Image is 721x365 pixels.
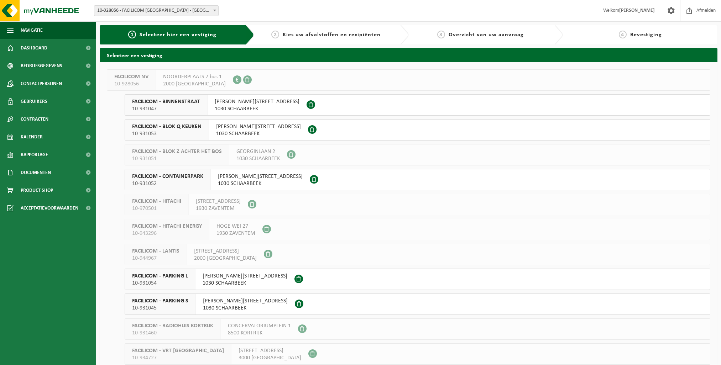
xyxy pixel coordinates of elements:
[437,31,445,38] span: 3
[21,21,43,39] span: Navigatie
[132,305,188,312] span: 10-931045
[114,80,148,88] span: 10-928056
[630,32,662,38] span: Bevestiging
[94,5,219,16] span: 10-928056 - FACILICOM NV - ANTWERPEN
[239,347,301,354] span: [STREET_ADDRESS]
[21,181,53,199] span: Product Shop
[132,198,181,205] span: FACILICOM - HITACHI
[21,128,43,146] span: Kalender
[203,280,287,287] span: 1030 SCHAARBEEK
[100,48,717,62] h2: Selecteer een vestiging
[132,130,202,137] span: 10-931053
[215,105,299,112] span: 1030 SCHAARBEEK
[114,73,148,80] span: FACILICOM NV
[132,148,222,155] span: FACILICOM - BLOK Z ACHTER HET BOS
[125,94,710,116] button: FACILICOM - BINNENSTRAAT 10-931047 [PERSON_NAME][STREET_ADDRESS]1030 SCHAARBEEK
[132,354,224,361] span: 10-934727
[132,347,224,354] span: FACILICOM - VRT [GEOGRAPHIC_DATA]
[132,322,213,329] span: FACILICOM - RADIOHUIS KORTRIJK
[228,329,291,337] span: 8500 KORTRIJK
[21,164,51,181] span: Documenten
[132,173,203,180] span: FACILICOM - CONTAINERPARK
[21,110,48,128] span: Contracten
[132,223,202,230] span: FACILICOM - HITACHI ENERGY
[4,349,119,365] iframe: chat widget
[215,98,299,105] span: [PERSON_NAME][STREET_ADDRESS]
[125,293,710,315] button: FACILICOM - PARKING S 10-931045 [PERSON_NAME][STREET_ADDRESS]1030 SCHAARBEEK
[21,146,48,164] span: Rapportage
[125,169,710,190] button: FACILICOM - CONTAINERPARK 10-931052 [PERSON_NAME][STREET_ADDRESS]1030 SCHAARBEEK
[132,255,179,262] span: 10-944967
[125,119,710,141] button: FACILICOM - BLOK Q KEUKEN 10-931053 [PERSON_NAME][STREET_ADDRESS]1030 SCHAARBEEK
[132,329,213,337] span: 10-931460
[218,173,303,180] span: [PERSON_NAME][STREET_ADDRESS]
[132,248,179,255] span: FACILICOM - LANTIS
[236,148,280,155] span: GEORGINLAAN 2
[228,322,291,329] span: CONCERVATORIUMPLEIN 1
[216,130,301,137] span: 1030 SCHAARBEEK
[216,230,255,237] span: 1930 ZAVENTEM
[449,32,524,38] span: Overzicht van uw aanvraag
[132,123,202,130] span: FACILICOM - BLOK Q KEUKEN
[132,155,222,162] span: 10-931051
[236,155,280,162] span: 1030 SCHAARBEEK
[140,32,216,38] span: Selecteer hier een vestiging
[132,230,202,237] span: 10-943296
[21,199,78,217] span: Acceptatievoorwaarden
[132,205,181,212] span: 10-970501
[271,31,279,38] span: 2
[132,105,200,112] span: 10-931047
[132,98,200,105] span: FACILICOM - BINNENSTRAAT
[216,223,255,230] span: HOGE WEI 27
[132,297,188,305] span: FACILICOM - PARKING S
[619,8,655,13] strong: [PERSON_NAME]
[203,305,288,312] span: 1030 SCHAARBEEK
[196,198,241,205] span: [STREET_ADDRESS]
[194,248,257,255] span: [STREET_ADDRESS]
[132,280,188,287] span: 10-931054
[239,354,301,361] span: 3000 [GEOGRAPHIC_DATA]
[132,273,188,280] span: FACILICOM - PARKING L
[21,92,47,110] span: Gebruikers
[163,80,226,88] span: 2000 [GEOGRAPHIC_DATA]
[21,39,47,57] span: Dashboard
[163,73,226,80] span: NOORDERPLAATS 7 bus 1
[216,123,301,130] span: [PERSON_NAME][STREET_ADDRESS]
[94,6,218,16] span: 10-928056 - FACILICOM NV - ANTWERPEN
[128,31,136,38] span: 1
[132,180,203,187] span: 10-931052
[194,255,257,262] span: 2000 [GEOGRAPHIC_DATA]
[21,57,62,75] span: Bedrijfsgegevens
[218,180,303,187] span: 1030 SCHAARBEEK
[283,32,381,38] span: Kies uw afvalstoffen en recipiënten
[125,269,710,290] button: FACILICOM - PARKING L 10-931054 [PERSON_NAME][STREET_ADDRESS]1030 SCHAARBEEK
[21,75,62,92] span: Contactpersonen
[203,297,288,305] span: [PERSON_NAME][STREET_ADDRESS]
[619,31,627,38] span: 4
[196,205,241,212] span: 1930 ZAVENTEM
[203,273,287,280] span: [PERSON_NAME][STREET_ADDRESS]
